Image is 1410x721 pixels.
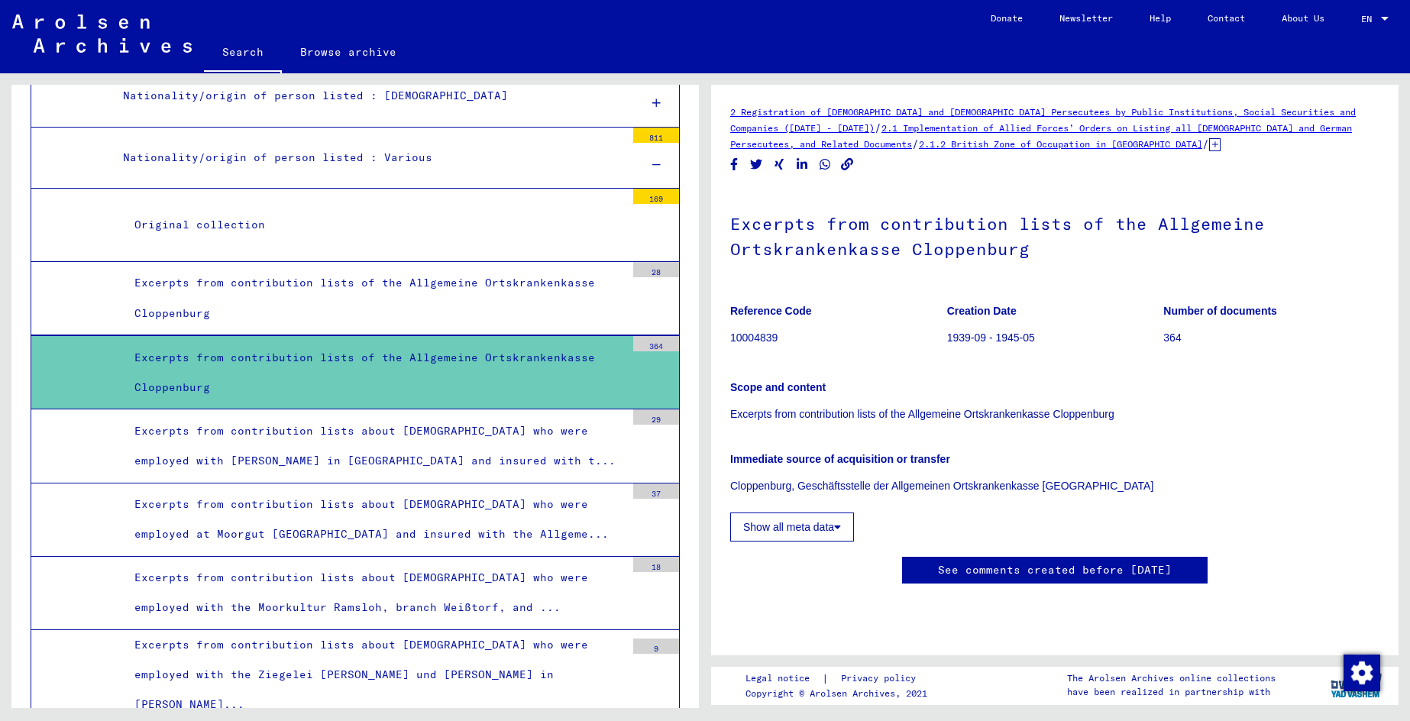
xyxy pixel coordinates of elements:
button: Share on Facebook [726,155,742,174]
p: 364 [1163,330,1379,346]
div: 364 [633,336,679,351]
b: Reference Code [730,305,812,317]
span: / [875,121,881,134]
b: Immediate source of acquisition or transfer [730,453,950,465]
button: Share on WhatsApp [817,155,833,174]
span: EN [1361,14,1378,24]
a: Browse archive [282,34,415,70]
button: Share on LinkedIn [794,155,810,174]
div: 9 [633,639,679,654]
a: See comments created before [DATE] [938,562,1172,578]
p: Cloppenburg, Geschäftsstelle der Allgemeinen Ortskrankenkasse [GEOGRAPHIC_DATA] [730,478,1379,494]
span: / [912,137,919,150]
img: yv_logo.png [1328,666,1385,704]
div: Excerpts from contribution lists about [DEMOGRAPHIC_DATA] who were employed with [PERSON_NAME] in... [123,416,626,476]
div: Excerpts from contribution lists of the Allgemeine Ortskrankenkasse Cloppenburg [123,268,626,328]
p: Copyright © Arolsen Archives, 2021 [745,687,934,700]
button: Share on Xing [771,155,787,174]
h1: Excerpts from contribution lists of the Allgemeine Ortskrankenkasse Cloppenburg [730,189,1379,281]
div: Change consent [1343,654,1379,690]
div: Nationality/origin of person listed : Various [112,143,626,173]
div: Excerpts from contribution lists of the Allgemeine Ortskrankenkasse Cloppenburg [123,343,626,403]
button: Share on Twitter [749,155,765,174]
button: Copy link [839,155,855,174]
div: Nationality/origin of person listed : [DEMOGRAPHIC_DATA] [112,81,626,111]
span: / [1202,137,1209,150]
div: Excerpts from contribution lists about [DEMOGRAPHIC_DATA] who were employed with the Ziegelei [PE... [123,630,626,720]
p: Excerpts from contribution lists of the Allgemeine Ortskrankenkasse Cloppenburg [730,406,1379,422]
p: have been realized in partnership with [1067,685,1276,699]
div: 29 [633,409,679,425]
b: Creation Date [947,305,1017,317]
div: 18 [633,557,679,572]
b: Scope and content [730,381,826,393]
p: 10004839 [730,330,946,346]
div: | [745,671,934,687]
a: 2.1 Implementation of Allied Forces’ Orders on Listing all [DEMOGRAPHIC_DATA] and German Persecut... [730,122,1352,150]
div: Excerpts from contribution lists about [DEMOGRAPHIC_DATA] who were employed with the Moorkultur R... [123,563,626,622]
p: The Arolsen Archives online collections [1067,671,1276,685]
b: Number of documents [1163,305,1277,317]
img: Arolsen_neg.svg [12,15,192,53]
div: 28 [633,262,679,277]
a: Legal notice [745,671,822,687]
a: Privacy policy [829,671,934,687]
div: 811 [633,128,679,143]
img: Change consent [1344,655,1380,691]
button: Show all meta data [730,512,854,542]
a: 2 Registration of [DEMOGRAPHIC_DATA] and [DEMOGRAPHIC_DATA] Persecutees by Public Institutions, S... [730,106,1356,134]
p: 1939-09 - 1945-05 [947,330,1163,346]
a: 2.1.2 British Zone of Occupation in [GEOGRAPHIC_DATA] [919,138,1202,150]
div: 169 [633,189,679,204]
div: Excerpts from contribution lists about [DEMOGRAPHIC_DATA] who were employed at Moorgut [GEOGRAPHI... [123,490,626,549]
div: 37 [633,483,679,499]
a: Search [204,34,282,73]
div: Original collection [123,210,626,240]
